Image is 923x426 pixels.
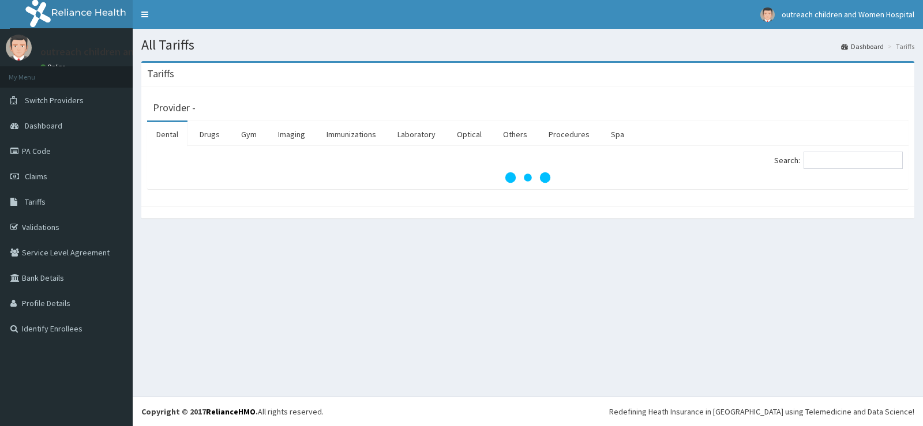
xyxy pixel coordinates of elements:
[153,103,196,113] h3: Provider -
[141,37,914,52] h1: All Tariffs
[6,35,32,61] img: User Image
[774,152,903,169] label: Search:
[505,154,551,201] svg: audio-loading
[25,95,84,105] span: Switch Providers
[269,122,314,146] a: Imaging
[206,406,256,417] a: RelianceHMO
[25,197,46,207] span: Tariffs
[388,122,445,146] a: Laboratory
[602,122,633,146] a: Spa
[841,42,884,51] a: Dashboard
[448,122,491,146] a: Optical
[147,122,187,146] a: Dental
[760,7,775,22] img: User Image
[494,122,536,146] a: Others
[804,152,903,169] input: Search:
[40,63,68,71] a: Online
[609,406,914,417] div: Redefining Heath Insurance in [GEOGRAPHIC_DATA] using Telemedicine and Data Science!
[317,122,385,146] a: Immunizations
[539,122,599,146] a: Procedures
[25,171,47,182] span: Claims
[25,120,62,131] span: Dashboard
[782,9,914,20] span: outreach children and Women Hospital
[40,47,216,57] p: outreach children and Women Hospital
[190,122,229,146] a: Drugs
[141,406,258,417] strong: Copyright © 2017 .
[133,397,923,426] footer: All rights reserved.
[232,122,266,146] a: Gym
[147,69,174,79] h3: Tariffs
[885,42,914,51] li: Tariffs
